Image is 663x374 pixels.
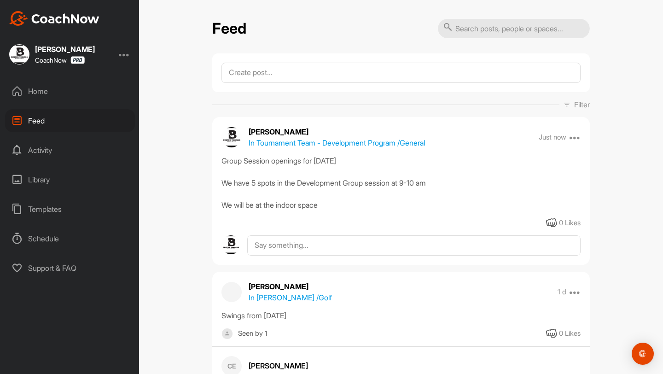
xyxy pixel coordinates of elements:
p: Just now [539,133,566,142]
div: 0 Likes [559,218,581,228]
div: Open Intercom Messenger [632,343,654,365]
div: Seen by 1 [238,328,268,339]
div: Support & FAQ [5,257,135,280]
div: Home [5,80,135,103]
div: Group Session openings for [DATE] We have 5 spots in the Development Group session at 9-10 am We ... [221,155,581,210]
p: Filter [574,99,590,110]
h2: Feed [212,20,246,38]
img: CoachNow Pro [70,56,85,64]
div: Library [5,168,135,191]
p: [PERSON_NAME] [249,281,332,292]
p: [PERSON_NAME] [249,126,425,137]
p: In [PERSON_NAME] / Golf [249,292,332,303]
img: avatar [221,127,242,147]
div: [PERSON_NAME] [249,360,581,371]
div: CoachNow [35,56,85,64]
div: 0 Likes [559,328,581,339]
div: Feed [5,109,135,132]
div: Activity [5,139,135,162]
input: Search posts, people or spaces... [438,19,590,38]
img: square_71b0c1a1e6001ffbb8f10c972293d764.jpg [9,44,29,64]
div: Schedule [5,227,135,250]
div: Templates [5,198,135,221]
p: 1 d [558,287,566,297]
img: square_default-ef6cabf814de5a2bf16c804365e32c732080f9872bdf737d349900a9daf73cf9.png [221,328,233,339]
p: In Tournament Team - Development Program / General [249,137,425,148]
div: [PERSON_NAME] [35,46,95,53]
img: avatar [221,235,240,254]
img: CoachNow [9,11,99,26]
div: Swings from [DATE] [221,310,581,321]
